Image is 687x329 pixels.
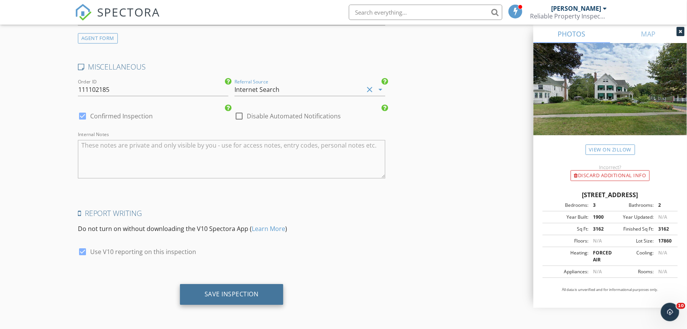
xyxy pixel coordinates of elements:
span: N/A [658,214,667,220]
span: N/A [658,268,667,275]
div: 2 [654,202,675,209]
div: [STREET_ADDRESS] [543,190,678,199]
a: SPECTORA [75,10,160,27]
span: N/A [658,249,667,256]
div: Appliances: [545,268,588,275]
p: Do not turn on without downloading the V10 Spectora App ( ) [78,224,385,233]
div: 3162 [654,226,675,233]
span: N/A [593,268,602,275]
label: Disable Automated Notifications [247,112,341,120]
div: Sq Ft: [545,226,588,233]
div: 1900 [588,214,610,221]
div: Save Inspection [205,290,259,298]
div: Year Built: [545,214,588,221]
a: View on Zillow [586,145,635,155]
span: SPECTORA [97,4,160,20]
div: Lot Size: [610,238,654,244]
div: FORCED AIR [588,249,610,263]
i: clear [365,85,375,94]
img: The Best Home Inspection Software - Spectora [75,4,92,21]
p: All data is unverified and for informational purposes only. [543,287,678,292]
div: Reliable Property Inspections of WNY, LLC [530,12,607,20]
img: streetview [533,43,687,154]
label: Use V10 reporting on this inspection [90,248,196,256]
div: Finished Sq Ft: [610,226,654,233]
iframe: Intercom live chat [661,303,679,321]
div: Bedrooms: [545,202,588,209]
div: Bathrooms: [610,202,654,209]
i: arrow_drop_down [376,85,385,94]
a: PHOTOS [533,25,610,43]
div: 3162 [588,226,610,233]
div: Discard Additional info [571,170,650,181]
input: Search everything... [349,5,502,20]
div: Incorrect? [533,164,687,170]
div: AGENT FORM [78,33,118,43]
span: 10 [677,303,685,309]
h4: Report Writing [78,208,385,218]
div: [PERSON_NAME] [552,5,601,12]
div: 3 [588,202,610,209]
h4: MISCELLANEOUS [78,62,385,72]
div: Floors: [545,238,588,244]
div: Cooling: [610,249,654,263]
a: Learn More [252,224,285,233]
label: Confirmed Inspection [90,112,153,120]
div: Heating: [545,249,588,263]
div: Rooms: [610,268,654,275]
a: MAP [610,25,687,43]
textarea: Internal Notes [78,140,385,178]
div: Internet Search [235,86,279,93]
div: Year Updated: [610,214,654,221]
span: N/A [593,238,602,244]
div: 17860 [654,238,675,244]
